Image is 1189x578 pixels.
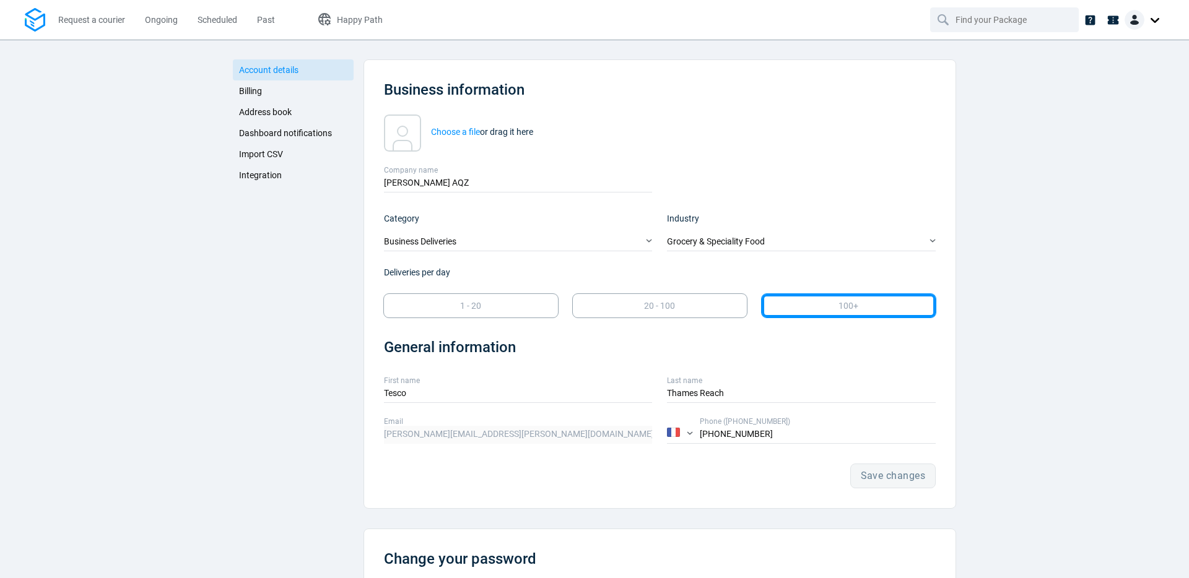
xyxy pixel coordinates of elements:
[431,127,480,137] strong: Choose a file
[58,15,125,25] span: Request a courier
[239,170,282,180] span: Integration
[384,165,653,176] label: Company name
[233,80,354,101] a: Billing
[384,233,653,251] div: Business Deliveries
[198,15,237,25] span: Scheduled
[384,375,653,386] label: First name
[239,65,298,75] span: Account details
[233,101,354,123] a: Address book
[233,144,354,165] a: Import CSV
[233,123,354,144] a: Dashboard notifications
[667,428,680,437] img: Country flag
[460,300,481,313] p: 1 - 20
[257,15,275,25] span: Past
[956,8,1056,32] input: Find your Package
[667,214,699,223] span: Industry
[233,59,354,80] a: Account details
[644,300,675,313] p: 20 - 100
[384,416,653,427] label: Email
[239,128,332,138] span: Dashboard notifications
[431,127,533,137] span: or drag it here
[384,550,536,567] span: Change your password
[239,149,283,159] span: Import CSV
[1125,10,1144,30] img: Client
[384,81,525,98] span: Business information
[384,114,421,152] img: User uploaded content
[667,375,936,386] label: Last name
[233,165,354,186] a: Integration
[700,416,936,427] label: Phone ([PHONE_NUMBER])
[239,86,262,96] span: Billing
[337,15,383,25] span: Happy Path
[145,15,178,25] span: Ongoing
[667,233,936,251] div: Grocery & Speciality Food
[239,107,292,117] span: Address book
[838,300,858,313] p: 100+
[384,339,516,356] span: General information
[25,8,45,32] img: Logo
[384,266,936,279] p: Deliveries per day
[384,214,419,223] span: Category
